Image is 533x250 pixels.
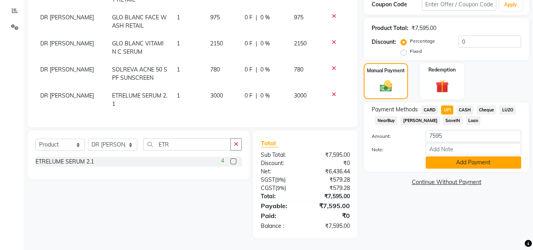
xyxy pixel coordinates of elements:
span: 0 F [245,13,252,22]
span: 975 [210,14,220,21]
span: Loan [466,116,481,125]
div: ETRELUME SERUM 2.1 [36,158,94,166]
span: 0 % [260,39,270,48]
div: ₹0 [305,159,356,167]
span: DR [PERSON_NAME] [40,14,94,21]
span: 780 [294,66,303,73]
span: DR [PERSON_NAME] [40,92,94,99]
div: ₹7,595.00 [305,201,356,211]
span: 1 [177,40,180,47]
div: Product Total: [372,24,408,32]
span: 1 [177,14,180,21]
span: Payment Methods [372,105,418,114]
a: Continue Without Payment [365,178,527,186]
span: CGST [261,184,275,192]
span: 0 % [260,92,270,100]
img: _cash.svg [376,79,396,93]
span: SaveIN [443,116,463,125]
span: 2150 [294,40,307,47]
span: 0 F [245,39,252,48]
div: Balance : [255,222,305,230]
span: UPI [441,105,453,115]
span: | [256,66,257,74]
input: Add Note [426,143,521,155]
span: 0 F [245,92,252,100]
div: Sub Total: [255,151,305,159]
span: CASH [456,105,473,115]
div: Net: [255,167,305,176]
div: ₹7,595.00 [305,222,356,230]
span: 780 [210,66,220,73]
span: 0 % [260,13,270,22]
span: NearBuy [375,116,397,125]
span: 3000 [294,92,307,99]
span: 9% [277,177,284,183]
span: 975 [294,14,303,21]
label: Percentage [410,38,435,45]
label: Note: [366,146,419,153]
span: Cheque [477,105,497,115]
span: | [256,13,257,22]
span: | [256,92,257,100]
span: 0 % [260,66,270,74]
input: Amount [426,130,521,142]
span: 3000 [210,92,223,99]
span: 0 F [245,66,252,74]
div: ₹0 [305,211,356,220]
span: GLO BLANC VITAMIN C SERUM [112,40,164,55]
span: DR [PERSON_NAME] [40,66,94,73]
span: CARD [421,105,438,115]
span: [PERSON_NAME] [400,116,440,125]
label: Fixed [410,48,422,55]
span: 1 [177,92,180,99]
span: Total [261,139,279,147]
div: ₹7,595.00 [305,192,356,201]
span: LUZO [499,105,516,115]
span: SOLREVA ACNE 50 SPF SUNSCREEN [112,66,167,81]
span: 2150 [210,40,223,47]
div: Coupon Code [372,0,421,9]
input: Search or Scan [143,138,231,150]
div: ₹579.28 [305,184,356,192]
span: 4 [221,157,224,165]
span: | [256,39,257,48]
label: Manual Payment [367,67,405,74]
span: 1 [177,66,180,73]
div: Total: [255,192,305,201]
div: ₹7,595.00 [411,24,436,32]
span: DR [PERSON_NAME] [40,40,94,47]
div: Payable: [255,201,305,211]
div: Discount: [255,159,305,167]
label: Redemption [428,66,456,73]
div: ₹579.28 [305,176,356,184]
label: Amount: [366,133,419,140]
div: ( ) [255,184,305,192]
span: GLO BLANC FACE WASH RETAIL [112,14,167,29]
img: _gift.svg [432,78,453,94]
div: Discount: [372,38,396,46]
div: ₹7,595.00 [305,151,356,159]
span: 9% [277,185,284,191]
div: ( ) [255,176,305,184]
div: Paid: [255,211,305,220]
span: ETRELUME SERUM 2.1 [112,92,167,107]
div: ₹6,436.44 [305,167,356,176]
button: Add Payment [426,156,521,169]
span: SGST [261,176,275,183]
